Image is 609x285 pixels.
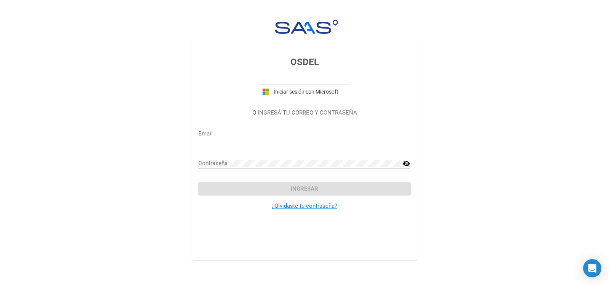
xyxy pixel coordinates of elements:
[272,202,337,209] a: ¿Olvidaste tu contraseña?
[291,185,318,192] span: Ingresar
[403,159,410,168] mat-icon: visibility_off
[198,108,410,117] p: O INGRESÁ TU CORREO Y CONTRASEÑA
[272,89,347,95] span: Iniciar sesión con Microsoft
[259,84,350,99] button: Iniciar sesión con Microsoft
[198,182,410,196] button: Ingresar
[198,55,410,69] h3: OSDEL
[583,259,601,277] div: Open Intercom Messenger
